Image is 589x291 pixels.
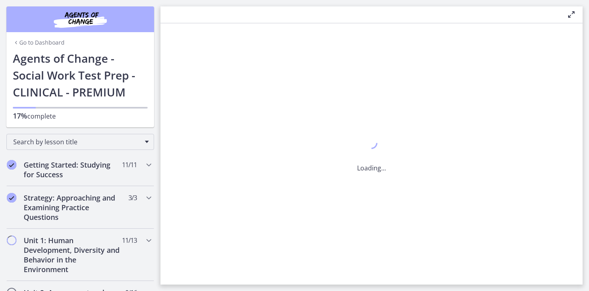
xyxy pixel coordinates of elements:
[357,163,386,173] p: Loading...
[13,111,27,121] span: 17%
[7,193,16,203] i: Completed
[128,193,137,203] span: 3 / 3
[13,111,148,121] p: complete
[24,160,122,179] h2: Getting Started: Studying for Success
[13,137,141,146] span: Search by lesson title
[24,236,122,274] h2: Unit 1: Human Development, Diversity and Behavior in the Environment
[122,160,137,170] span: 11 / 11
[13,50,148,100] h1: Agents of Change - Social Work Test Prep - CLINICAL - PREMIUM
[122,236,137,245] span: 11 / 13
[357,135,386,154] div: 1
[13,39,65,47] a: Go to Dashboard
[24,193,122,222] h2: Strategy: Approaching and Examining Practice Questions
[6,134,154,150] div: Search by lesson title
[7,160,16,170] i: Completed
[32,10,128,29] img: Agents of Change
